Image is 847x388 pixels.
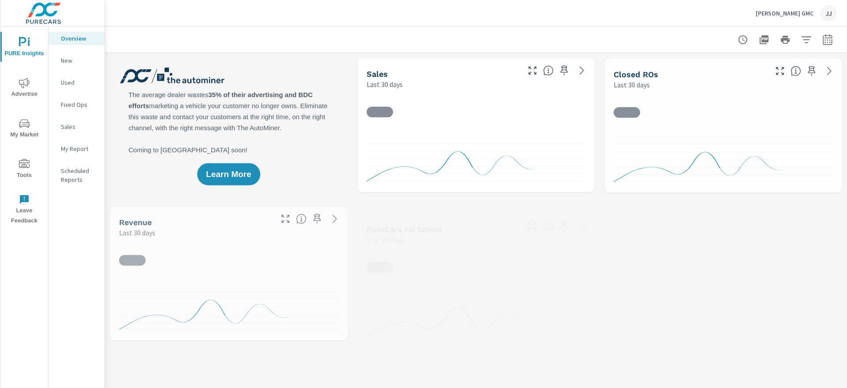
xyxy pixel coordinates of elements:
[0,26,48,230] div: nav menu
[61,78,97,87] p: Used
[328,212,342,226] a: See more details in report
[755,31,773,49] button: "Export Report to PDF"
[49,142,105,155] div: My Report
[49,164,105,186] div: Scheduled Reports
[543,65,554,76] span: Number of vehicles sold by the dealership over the selected date range. [Source: This data is sou...
[3,78,45,99] span: Advertise
[49,54,105,67] div: New
[119,227,155,238] p: Last 30 days
[61,144,97,153] p: My Report
[773,64,787,78] button: Make Fullscreen
[575,64,589,78] a: See more details in report
[525,219,540,233] button: Make Fullscreen
[614,79,650,90] p: Last 30 days
[49,76,105,89] div: Used
[367,225,442,234] h5: PureCars Ad Spend
[776,31,794,49] button: Print Report
[575,219,589,233] a: See more details in report
[310,212,324,226] span: Save this to your personalized report
[49,120,105,133] div: Sales
[3,118,45,140] span: My Market
[367,234,403,245] p: Last 30 days
[61,34,97,43] p: Overview
[119,218,152,227] h5: Revenue
[49,32,105,45] div: Overview
[3,194,45,226] span: Leave Feedback
[557,219,571,233] span: Save this to your personalized report
[278,212,292,226] button: Make Fullscreen
[61,100,97,109] p: Fixed Ops
[367,69,388,79] h5: Sales
[614,70,658,79] h5: Closed ROs
[206,170,251,178] span: Learn More
[197,163,260,185] button: Learn More
[543,221,554,231] span: Total cost of media for all PureCars channels for the selected dealership group over the selected...
[61,122,97,131] p: Sales
[61,56,97,65] p: New
[3,37,45,59] span: PURE Insights
[819,31,836,49] button: Select Date Range
[756,9,813,17] p: [PERSON_NAME] GMC
[821,5,836,21] div: JJ
[822,64,836,78] a: See more details in report
[49,98,105,111] div: Fixed Ops
[367,79,403,90] p: Last 30 days
[61,166,97,184] p: Scheduled Reports
[798,31,815,49] button: Apply Filters
[791,66,801,76] span: Number of Repair Orders Closed by the selected dealership group over the selected time range. [So...
[557,64,571,78] span: Save this to your personalized report
[296,214,307,224] span: Total sales revenue over the selected date range. [Source: This data is sourced from the dealer’s...
[3,159,45,181] span: Tools
[525,64,540,78] button: Make Fullscreen
[805,64,819,78] span: Save this to your personalized report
